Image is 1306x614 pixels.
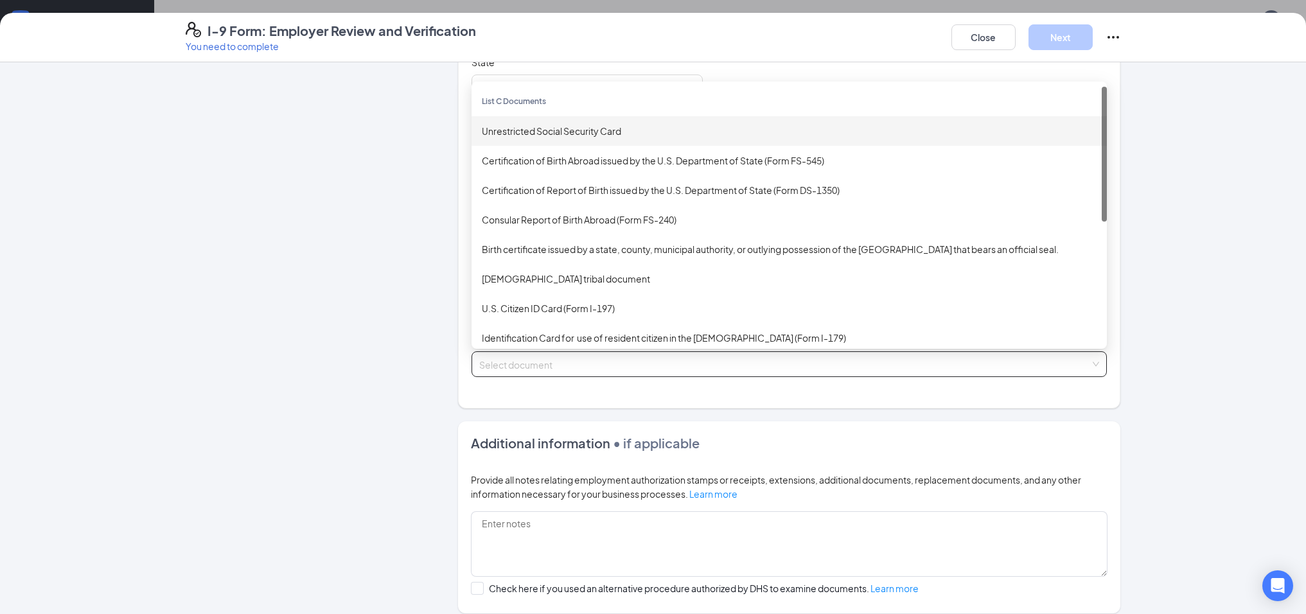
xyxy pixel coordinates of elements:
[1028,24,1093,50] button: Next
[482,124,1097,138] div: Unrestricted Social Security Card
[482,272,1097,286] div: [DEMOGRAPHIC_DATA] tribal document
[482,331,1097,345] div: Identification Card for use of resident citizen in the [DEMOGRAPHIC_DATA] (Form I-179)
[870,583,919,594] a: Learn more
[471,435,610,451] span: Additional information
[472,56,495,69] span: State
[471,474,1081,500] span: Provide all notes relating employment authorization stamps or receipts, extensions, additional do...
[482,213,1097,227] div: Consular Report of Birth Abroad (Form FS-240)
[482,301,1097,315] div: U.S. Citizen ID Card (Form I-197)
[610,435,700,451] span: • if applicable
[479,75,695,100] span: Mississippi
[951,24,1016,50] button: Close
[1106,30,1121,45] svg: Ellipses
[689,488,737,500] a: Learn more
[186,22,201,37] svg: FormI9EVerifyIcon
[489,582,919,595] div: Check here if you used an alternative procedure authorized by DHS to examine documents.
[482,96,546,106] span: List C Documents
[482,153,1097,168] div: Certification of Birth Abroad issued by the U.S. Department of State (Form FS-545)
[207,22,476,40] h4: I-9 Form: Employer Review and Verification
[482,242,1097,256] div: Birth certificate issued by a state, county, municipal authority, or outlying possession of the [...
[1262,570,1293,601] div: Open Intercom Messenger
[482,183,1097,197] div: Certification of Report of Birth issued by the U.S. Department of State (Form DS-1350)
[186,40,476,53] p: You need to complete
